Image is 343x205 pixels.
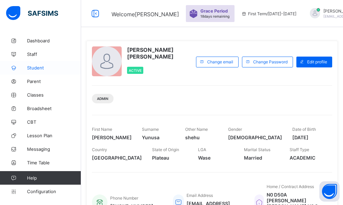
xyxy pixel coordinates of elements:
[97,97,108,101] span: Admin
[112,11,179,18] span: Welcome [PERSON_NAME]
[253,59,288,64] span: Change Password
[27,52,81,57] span: Staff
[6,6,58,20] img: safsims
[27,119,81,125] span: CBT
[127,46,193,60] span: [PERSON_NAME] [PERSON_NAME]
[198,155,234,161] span: Wase
[27,175,81,181] span: Help
[27,160,81,165] span: Time Table
[292,127,316,132] span: Date of Birth
[92,127,112,132] span: First Name
[244,155,280,161] span: Married
[92,135,132,140] span: [PERSON_NAME]
[267,184,314,189] span: Home / Contract Address
[27,38,81,43] span: Dashboard
[27,65,81,70] span: Student
[187,193,213,198] span: Email Address
[27,146,81,152] span: Messaging
[129,68,142,73] span: Active
[27,133,81,138] span: Lesson Plan
[200,8,228,14] span: Grace Period
[292,135,325,140] span: [DATE]
[244,147,270,152] span: Marital Status
[142,127,159,132] span: Surname
[189,9,198,18] img: sticker-purple.71386a28dfed39d6af7621340158ba97.svg
[92,147,107,152] span: Country
[290,147,309,152] span: Staff Type
[27,79,81,84] span: Parent
[27,189,81,194] span: Configuration
[152,155,188,161] span: Plateau
[228,127,242,132] span: Gender
[185,135,218,140] span: shehu
[319,181,340,202] button: Open asap
[207,59,233,64] span: Change email
[185,127,208,132] span: Other Name
[142,135,175,140] span: Yunusa
[307,59,327,64] span: Edit profile
[92,155,142,161] span: [GEOGRAPHIC_DATA]
[290,155,325,161] span: ACADEMIC
[228,135,282,140] span: [DEMOGRAPHIC_DATA]
[27,106,81,111] span: Broadsheet
[152,147,179,152] span: State of Origin
[241,11,296,16] span: session/term information
[27,92,81,98] span: Classes
[110,196,138,201] span: Phone Number
[198,147,206,152] span: LGA
[200,14,229,18] span: 18 days remaining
